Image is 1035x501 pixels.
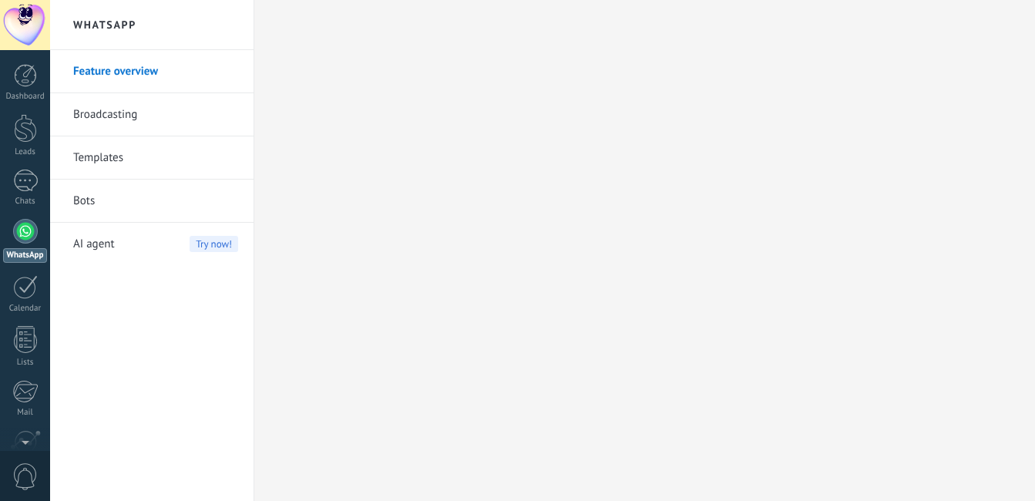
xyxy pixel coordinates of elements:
[3,248,47,263] div: WhatsApp
[190,236,238,252] span: Try now!
[73,223,115,266] span: AI agent
[3,147,48,157] div: Leads
[3,358,48,368] div: Lists
[73,50,238,93] a: Feature overview
[50,223,254,265] li: AI agent
[50,180,254,223] li: Bots
[73,93,238,136] a: Broadcasting
[50,136,254,180] li: Templates
[50,93,254,136] li: Broadcasting
[73,136,238,180] a: Templates
[3,304,48,314] div: Calendar
[73,180,238,223] a: Bots
[3,197,48,207] div: Chats
[50,50,254,93] li: Feature overview
[73,223,238,266] a: AI agentTry now!
[3,92,48,102] div: Dashboard
[3,408,48,418] div: Mail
